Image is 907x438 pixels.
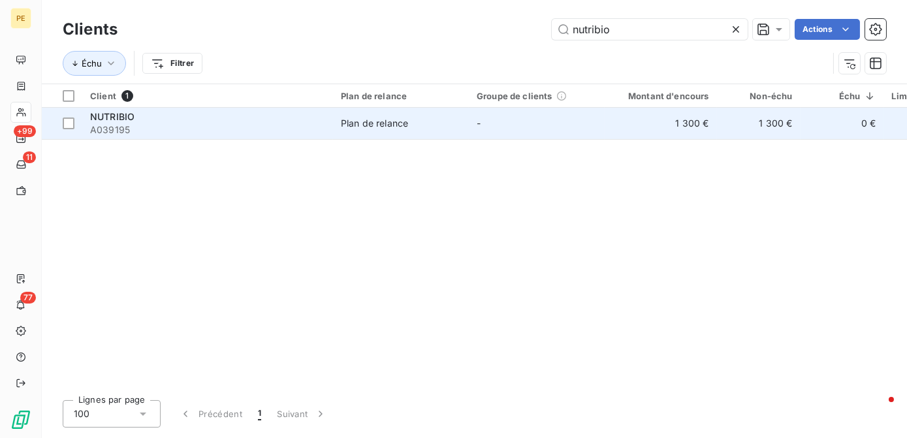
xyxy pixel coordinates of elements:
[552,19,748,40] input: Rechercher
[74,407,89,420] span: 100
[82,58,102,69] span: Échu
[258,407,261,420] span: 1
[63,51,126,76] button: Échu
[477,91,552,101] span: Groupe de clients
[142,53,202,74] button: Filtrer
[63,18,118,41] h3: Clients
[269,400,335,428] button: Suivant
[808,91,876,101] div: Échu
[250,400,269,428] button: 1
[90,111,135,122] span: NUTRIBIO
[14,125,36,137] span: +99
[341,91,461,101] div: Plan de relance
[477,117,481,129] span: -
[725,91,793,101] div: Non-échu
[10,8,31,29] div: PE
[605,108,717,139] td: 1 300 €
[23,151,36,163] span: 11
[863,394,894,425] iframe: Intercom live chat
[90,123,325,136] span: A039195
[171,400,250,428] button: Précédent
[801,108,884,139] td: 0 €
[121,90,133,102] span: 1
[20,292,36,304] span: 77
[90,91,116,101] span: Client
[10,409,31,430] img: Logo LeanPay
[341,117,408,130] div: Plan de relance
[613,91,709,101] div: Montant d'encours
[795,19,860,40] button: Actions
[717,108,801,139] td: 1 300 €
